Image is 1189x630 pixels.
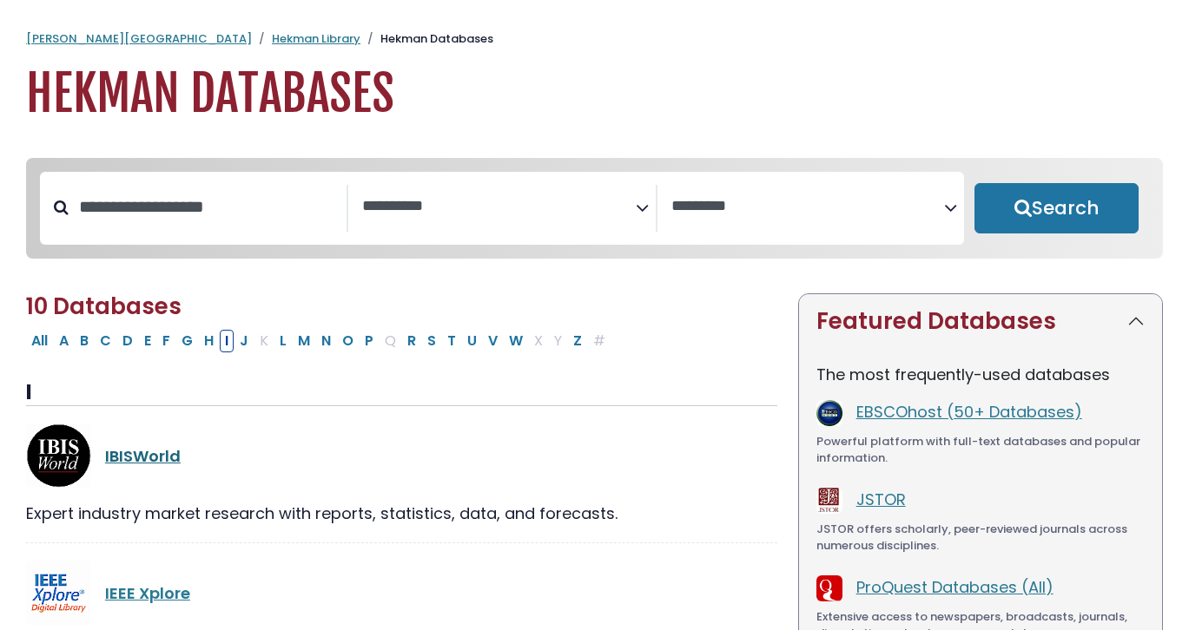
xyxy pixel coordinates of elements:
[26,502,777,525] div: Expert industry market research with reports, statistics, data, and forecasts.
[337,330,359,352] button: Filter Results O
[26,158,1163,259] nav: Search filters
[442,330,461,352] button: Filter Results T
[26,291,182,322] span: 10 Databases
[360,330,379,352] button: Filter Results P
[671,198,944,216] textarea: Search
[816,521,1145,555] div: JSTOR offers scholarly, peer-reviewed journals across numerous disciplines.
[856,401,1082,423] a: EBSCOhost (50+ Databases)
[157,330,175,352] button: Filter Results F
[54,330,74,352] button: Filter Results A
[568,330,587,352] button: Filter Results Z
[816,363,1145,386] p: The most frequently-used databases
[360,30,493,48] li: Hekman Databases
[117,330,138,352] button: Filter Results D
[75,330,94,352] button: Filter Results B
[362,198,635,216] textarea: Search
[234,330,254,352] button: Filter Results J
[799,294,1162,349] button: Featured Databases
[974,183,1139,233] button: Submit for Search Results
[95,330,116,352] button: Filter Results C
[293,330,315,352] button: Filter Results M
[139,330,156,352] button: Filter Results E
[26,329,612,351] div: Alpha-list to filter by first letter of database name
[422,330,441,352] button: Filter Results S
[26,65,1163,123] h1: Hekman Databases
[274,330,292,352] button: Filter Results L
[176,330,198,352] button: Filter Results G
[483,330,503,352] button: Filter Results V
[856,489,906,510] a: JSTOR
[220,330,234,352] button: Filter Results I
[26,30,252,47] a: [PERSON_NAME][GEOGRAPHIC_DATA]
[316,330,336,352] button: Filter Results N
[816,433,1145,467] div: Powerful platform with full-text databases and popular information.
[26,330,53,352] button: All
[199,330,219,352] button: Filter Results H
[272,30,360,47] a: Hekman Library
[26,380,777,406] h3: I
[402,330,421,352] button: Filter Results R
[26,30,1163,48] nav: breadcrumb
[105,582,190,604] a: IEEE Xplore
[856,576,1054,598] a: ProQuest Databases (All)
[105,445,181,467] a: IBISWorld
[504,330,528,352] button: Filter Results W
[69,193,347,221] input: Search database by title or keyword
[462,330,482,352] button: Filter Results U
